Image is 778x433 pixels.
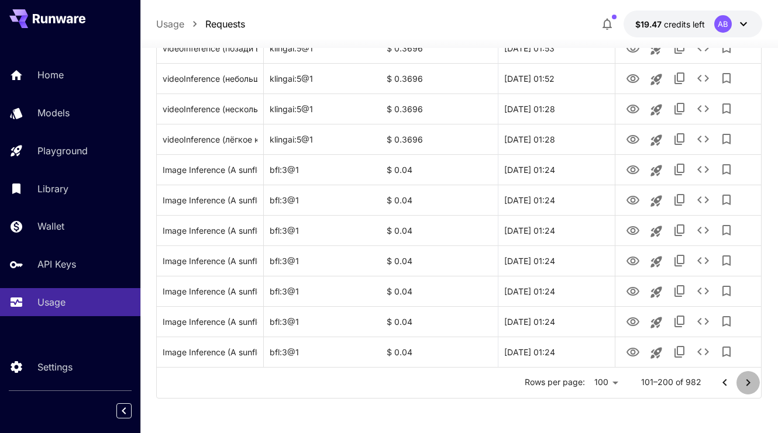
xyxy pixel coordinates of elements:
button: View Image [621,279,645,303]
a: Requests [205,17,245,31]
div: klingai:5@1 [264,93,381,124]
button: Copy TaskUUID [668,188,691,212]
button: $19.4695AB [624,11,762,37]
button: Collapse sidebar [116,403,132,418]
div: 20 Aug, 2025 01:28 [498,93,615,124]
button: View Image [621,248,645,272]
p: Library [37,182,68,196]
p: 101–200 of 982 [641,376,701,388]
div: 20 Aug, 2025 01:28 [498,124,615,154]
button: Add to library [715,279,738,303]
div: bfl:3@1 [264,337,381,367]
div: bfl:3@1 [264,245,381,276]
p: Usage [37,295,66,309]
div: $ 0.04 [381,215,498,245]
button: Launch in playground [645,98,668,122]
div: $19.4695 [635,18,705,30]
button: Add to library [715,127,738,151]
button: Go to previous page [713,371,736,394]
div: Collapse sidebar [125,400,140,421]
button: See details [691,249,715,272]
button: See details [691,127,715,151]
nav: breadcrumb [156,17,245,31]
button: Copy TaskUUID [668,158,691,181]
button: Launch in playground [645,37,668,61]
div: klingai:5@1 [264,63,381,93]
p: Settings [37,360,73,374]
button: View Video [621,127,645,151]
button: Launch in playground [645,280,668,304]
button: Copy TaskUUID [668,279,691,303]
button: Launch in playground [645,250,668,273]
button: Launch in playground [645,341,668,365]
button: See details [691,188,715,212]
button: Add to library [715,219,738,242]
div: AB [714,15,732,33]
div: Click to copy prompt [163,337,257,367]
button: View Image [621,309,645,333]
div: Click to copy prompt [163,216,257,245]
span: $19.47 [635,19,664,29]
div: $ 0.3696 [381,124,498,154]
button: See details [691,67,715,90]
button: Launch in playground [645,189,668,213]
button: View Video [621,96,645,120]
div: Click to copy prompt [163,94,257,124]
button: View Video [621,66,645,90]
div: $ 0.3696 [381,63,498,93]
div: 20 Aug, 2025 01:24 [498,245,615,276]
div: Click to copy prompt [163,246,257,276]
a: Usage [156,17,184,31]
div: $ 0.04 [381,306,498,337]
button: Add to library [715,188,738,212]
button: See details [691,158,715,181]
button: Copy TaskUUID [668,127,691,151]
div: $ 0.3696 [381,93,498,124]
div: bfl:3@1 [264,154,381,185]
p: Rows per page: [525,376,585,388]
div: 20 Aug, 2025 01:52 [498,63,615,93]
button: Copy TaskUUID [668,67,691,90]
button: Add to library [715,249,738,272]
div: 20 Aug, 2025 01:24 [498,306,615,337]
button: Copy TaskUUID [668,340,691,363]
div: Click to copy prompt [163,64,257,93]
button: See details [691,97,715,120]
div: klingai:5@1 [264,124,381,154]
button: Launch in playground [645,311,668,334]
div: 20 Aug, 2025 01:24 [498,337,615,367]
button: Add to library [715,36,738,60]
button: See details [691,340,715,363]
span: credits left [664,19,705,29]
button: Copy TaskUUID [668,249,691,272]
p: Home [37,68,64,82]
button: View Image [621,340,645,363]
button: Copy TaskUUID [668,310,691,333]
button: Add to library [715,97,738,120]
div: bfl:3@1 [264,306,381,337]
button: Launch in playground [645,68,668,91]
button: Add to library [715,67,738,90]
button: View Image [621,218,645,242]
button: See details [691,279,715,303]
button: See details [691,310,715,333]
button: Launch in playground [645,159,668,182]
button: Copy TaskUUID [668,219,691,242]
div: $ 0.04 [381,337,498,367]
div: $ 0.04 [381,245,498,276]
div: bfl:3@1 [264,276,381,306]
div: Click to copy prompt [163,124,257,154]
button: Launch in playground [645,220,668,243]
button: Add to library [715,158,738,181]
button: See details [691,36,715,60]
div: Click to copy prompt [163,185,257,215]
p: Playground [37,144,88,158]
button: See details [691,219,715,242]
div: Click to copy prompt [163,276,257,306]
div: $ 0.04 [381,185,498,215]
div: 20 Aug, 2025 01:24 [498,276,615,306]
p: Wallet [37,219,64,233]
button: Launch in playground [645,129,668,152]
